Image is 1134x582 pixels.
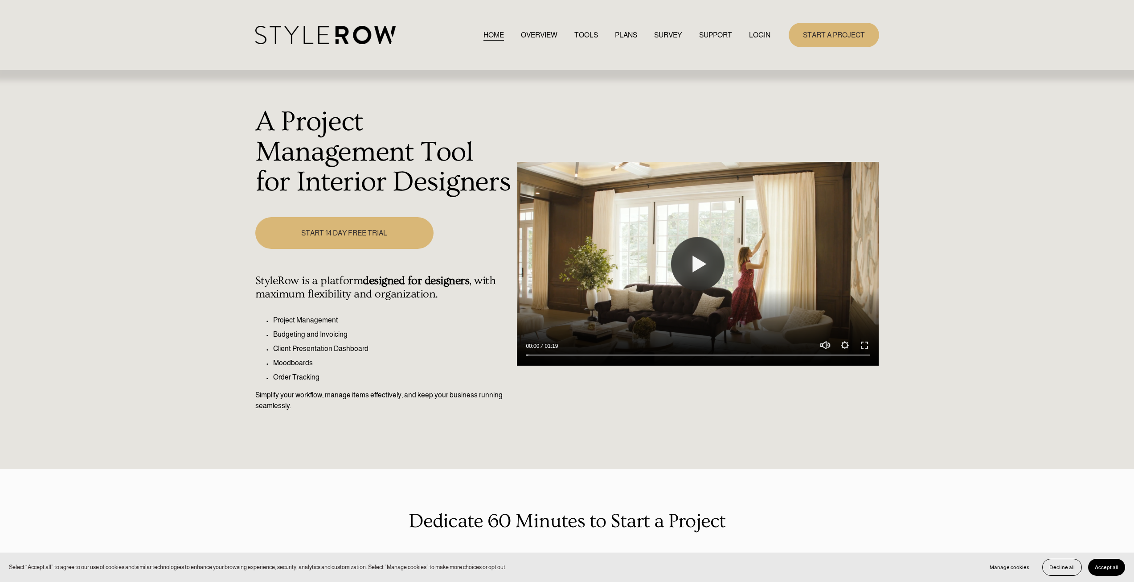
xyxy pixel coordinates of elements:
a: TOOLS [574,29,598,41]
a: LOGIN [749,29,770,41]
a: PLANS [615,29,637,41]
p: Select “Accept all” to agree to our use of cookies and similar technologies to enhance your brows... [9,563,507,571]
button: Play [671,237,725,291]
div: Current time [526,342,541,351]
a: START 14 DAY FREE TRIAL [255,217,434,249]
a: OVERVIEW [521,29,557,41]
span: SUPPORT [699,30,732,41]
a: HOME [483,29,504,41]
h4: StyleRow is a platform , with maximum flexibility and organization. [255,274,512,301]
h1: A Project Management Tool for Interior Designers [255,107,512,198]
p: Order Tracking [273,372,512,383]
strong: designed for designers [363,274,469,287]
button: Accept all [1088,559,1125,576]
a: folder dropdown [699,29,732,41]
p: Client Presentation Dashboard [273,343,512,354]
img: StyleRow [255,26,396,44]
p: Project Management [273,315,512,326]
span: Accept all [1095,564,1118,570]
a: SURVEY [654,29,682,41]
button: Decline all [1042,559,1082,576]
p: Dedicate 60 Minutes to Start a Project [255,506,879,536]
input: Seek [526,352,870,358]
p: Moodboards [273,358,512,368]
a: START A PROJECT [789,23,879,47]
button: Manage cookies [983,559,1036,576]
div: Duration [541,342,560,351]
span: Decline all [1049,564,1075,570]
span: Manage cookies [990,564,1029,570]
p: Simplify your workflow, manage items effectively, and keep your business running seamlessly. [255,390,512,411]
p: Budgeting and Invoicing [273,329,512,340]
